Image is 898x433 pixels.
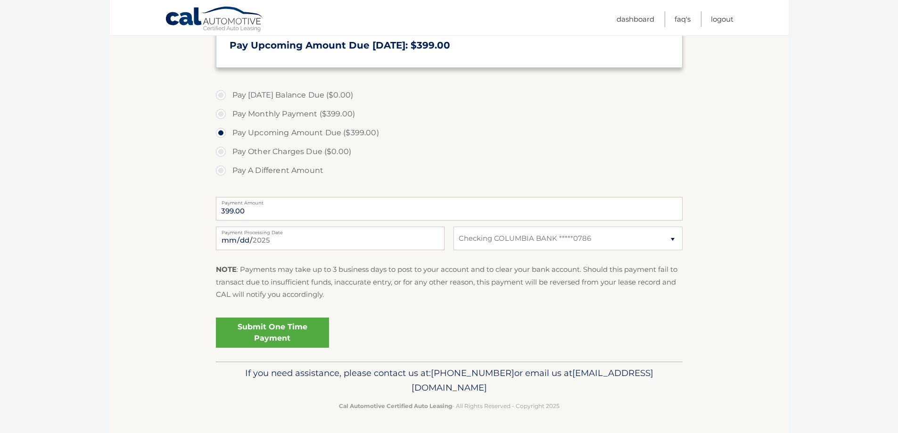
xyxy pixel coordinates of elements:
[165,6,264,33] a: Cal Automotive
[216,161,683,180] label: Pay A Different Amount
[216,105,683,123] label: Pay Monthly Payment ($399.00)
[431,368,514,378] span: [PHONE_NUMBER]
[675,11,691,27] a: FAQ's
[711,11,733,27] a: Logout
[230,40,669,51] h3: Pay Upcoming Amount Due [DATE]: $399.00
[216,123,683,142] label: Pay Upcoming Amount Due ($399.00)
[216,263,683,301] p: : Payments may take up to 3 business days to post to your account and to clear your bank account....
[216,318,329,348] a: Submit One Time Payment
[216,197,683,221] input: Payment Amount
[216,227,445,250] input: Payment Date
[222,401,676,411] p: - All Rights Reserved - Copyright 2025
[339,402,452,409] strong: Cal Automotive Certified Auto Leasing
[216,86,683,105] label: Pay [DATE] Balance Due ($0.00)
[617,11,654,27] a: Dashboard
[216,197,683,204] label: Payment Amount
[216,227,445,234] label: Payment Processing Date
[216,265,237,274] strong: NOTE
[222,366,676,396] p: If you need assistance, please contact us at: or email us at
[216,142,683,161] label: Pay Other Charges Due ($0.00)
